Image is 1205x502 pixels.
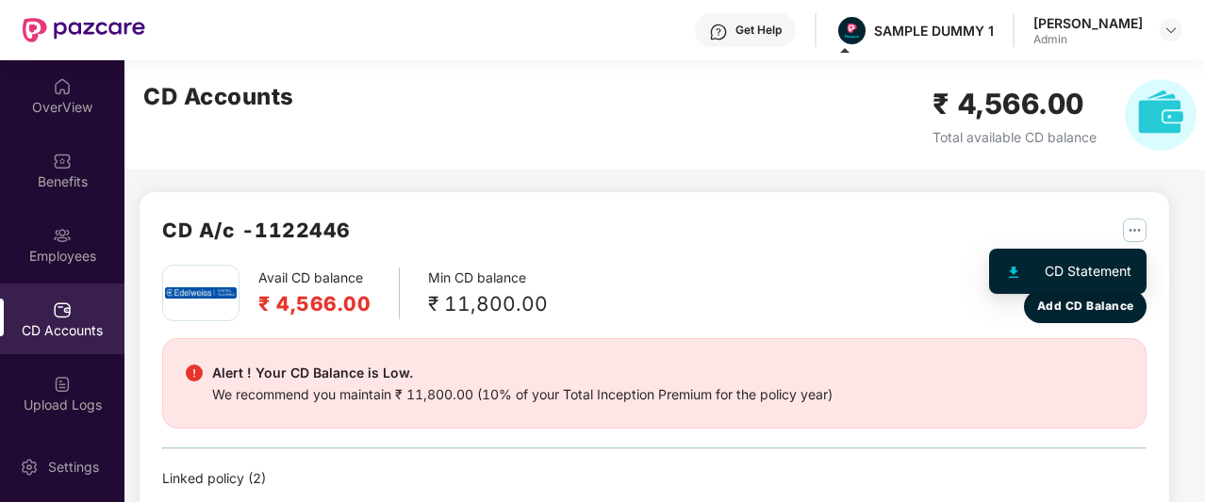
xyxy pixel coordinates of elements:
div: CD Statement [1045,261,1131,282]
span: Add CD Balance [1037,298,1134,316]
div: [PERSON_NAME] [1033,14,1143,32]
div: Min CD balance [428,267,548,319]
h2: CD Accounts [143,79,294,115]
img: svg+xml;base64,PHN2ZyB4bWxucz0iaHR0cDovL3d3dy53My5vcmcvMjAwMC9zdmciIHhtbG5zOnhsaW5rPSJodHRwOi8vd3... [1009,267,1018,278]
img: edel.png [165,287,237,298]
div: We recommend you maintain ₹ 11,800.00 (10% of your Total Inception Premium for the policy year) [212,384,833,405]
div: SAMPLE DUMMY 1 [874,22,994,40]
div: Alert ! Your CD Balance is Low. [212,362,833,384]
img: Pazcare_Alternative_logo-01-01.png [838,17,866,44]
h2: ₹ 4,566.00 [258,288,371,319]
div: Linked policy ( 2 ) [162,468,1147,489]
img: svg+xml;base64,PHN2ZyBpZD0iRHJvcGRvd24tMzJ4MzIiIHhtbG5zPSJodHRwOi8vd3d3LnczLm9yZy8yMDAwL3N2ZyIgd2... [1164,23,1179,38]
div: Avail CD balance [258,267,400,319]
div: Admin [1033,32,1143,47]
div: Settings [42,458,105,477]
h2: ₹ 4,566.00 [933,82,1097,126]
img: svg+xml;base64,PHN2ZyBpZD0iQ0RfQWNjb3VudHMiIGRhdGEtbmFtZT0iQ0QgQWNjb3VudHMiIHhtbG5zPSJodHRwOi8vd3... [53,300,72,319]
img: svg+xml;base64,PHN2ZyBpZD0iVXBsb2FkX0xvZ3MiIGRhdGEtbmFtZT0iVXBsb2FkIExvZ3MiIHhtbG5zPSJodHRwOi8vd3... [53,375,72,394]
img: svg+xml;base64,PHN2ZyBpZD0iRW1wbG95ZWVzIiB4bWxucz0iaHR0cDovL3d3dy53My5vcmcvMjAwMC9zdmciIHdpZHRoPS... [53,226,72,245]
img: svg+xml;base64,PHN2ZyBpZD0iQmVuZWZpdHMiIHhtbG5zPSJodHRwOi8vd3d3LnczLm9yZy8yMDAwL3N2ZyIgd2lkdGg9Ij... [53,152,72,170]
button: Add CD Balance [1024,290,1147,323]
img: svg+xml;base64,PHN2ZyBpZD0iSG9tZSIgeG1sbnM9Imh0dHA6Ly93d3cudzMub3JnLzIwMDAvc3ZnIiB3aWR0aD0iMjAiIG... [53,77,72,96]
span: Total available CD balance [933,129,1097,145]
h2: CD A/c - 1122446 [162,215,351,246]
img: New Pazcare Logo [23,18,145,42]
img: svg+xml;base64,PHN2ZyBpZD0iU2V0dGluZy0yMHgyMCIgeG1sbnM9Imh0dHA6Ly93d3cudzMub3JnLzIwMDAvc3ZnIiB3aW... [20,458,39,477]
div: ₹ 11,800.00 [428,288,548,319]
img: svg+xml;base64,PHN2ZyB4bWxucz0iaHR0cDovL3d3dy53My5vcmcvMjAwMC9zdmciIHdpZHRoPSIyNSIgaGVpZ2h0PSIyNS... [1123,219,1147,242]
img: svg+xml;base64,PHN2ZyBpZD0iSGVscC0zMngzMiIgeG1sbnM9Imh0dHA6Ly93d3cudzMub3JnLzIwMDAvc3ZnIiB3aWR0aD... [709,23,728,41]
div: Get Help [735,23,782,38]
img: svg+xml;base64,PHN2ZyB4bWxucz0iaHR0cDovL3d3dy53My5vcmcvMjAwMC9zdmciIHhtbG5zOnhsaW5rPSJodHRwOi8vd3... [1125,79,1197,151]
img: svg+xml;base64,PHN2ZyBpZD0iRGFuZ2VyX2FsZXJ0IiBkYXRhLW5hbWU9IkRhbmdlciBhbGVydCIgeG1sbnM9Imh0dHA6Ly... [186,364,203,381]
